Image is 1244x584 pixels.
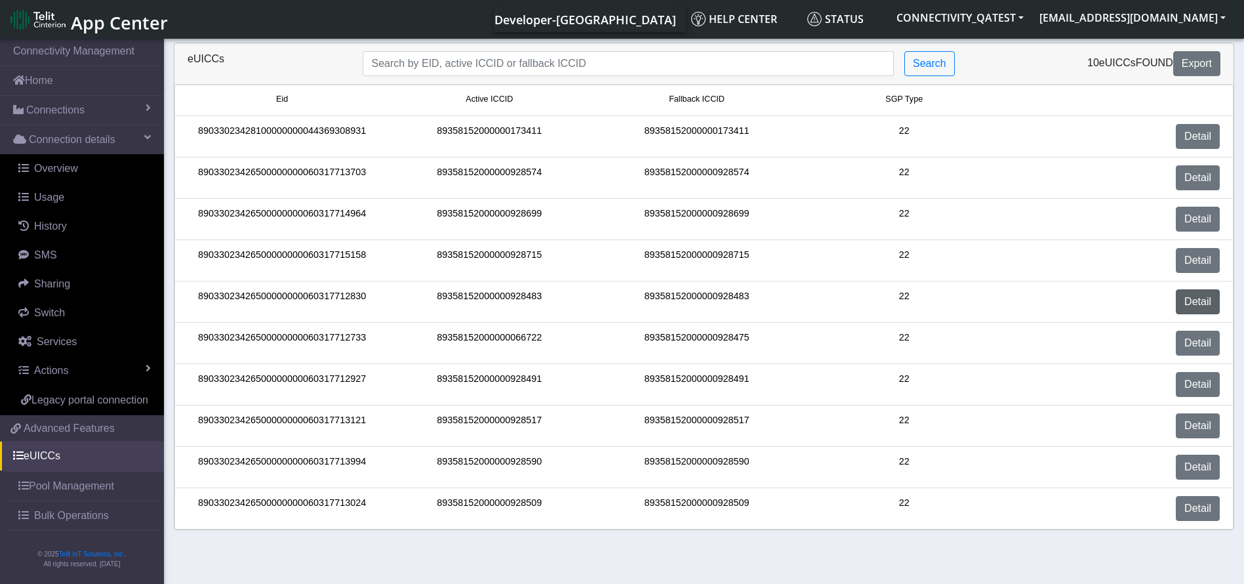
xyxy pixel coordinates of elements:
div: 89358152000000928517 [593,413,800,438]
div: 22 [801,413,1008,438]
div: 89358152000000928715 [386,248,593,273]
div: 89033023426500000000060317713121 [178,413,386,438]
a: Detail [1176,207,1220,232]
div: 22 [801,248,1008,273]
div: 22 [801,455,1008,480]
div: 89358152000000928483 [386,289,593,314]
a: Bulk Operations [5,501,164,530]
span: Legacy portal connection [31,394,148,406]
div: 89033023426500000000060317712733 [178,331,386,356]
div: 89358152000000173411 [386,124,593,149]
a: Detail [1176,165,1220,190]
a: Detail [1176,413,1220,438]
div: 89033023426500000000060317712830 [178,289,386,314]
span: Switch [34,307,65,318]
span: Fallback ICCID [669,93,725,106]
img: knowledge.svg [691,12,706,26]
div: 22 [801,207,1008,232]
div: 22 [801,331,1008,356]
a: Sharing [5,270,164,299]
span: Overview [34,163,78,174]
div: 22 [801,289,1008,314]
span: Usage [34,192,64,203]
div: 89358152000000928517 [386,413,593,438]
a: Actions [5,356,164,385]
span: Sharing [34,278,70,289]
div: 89358152000000928491 [386,372,593,397]
button: CONNECTIVITY_QATEST [889,6,1032,30]
span: SGP Type [885,93,923,106]
div: 89358152000000928574 [593,165,800,190]
div: 89358152000000173411 [593,124,800,149]
div: 89358152000000928699 [386,207,593,232]
button: [EMAIL_ADDRESS][DOMAIN_NAME] [1032,6,1234,30]
a: Detail [1176,248,1220,273]
span: Bulk Operations [34,508,109,524]
span: App Center [71,10,168,35]
a: Detail [1176,289,1220,314]
a: Services [5,327,164,356]
div: 89358152000000928715 [593,248,800,273]
div: 89033023428100000000044369308931 [178,124,386,149]
div: 89358152000000928483 [593,289,800,314]
div: 89358152000000928590 [593,455,800,480]
div: 22 [801,372,1008,397]
div: 89033023426500000000060317715158 [178,248,386,273]
span: Eid [276,93,288,106]
span: Help center [691,12,777,26]
span: Status [807,12,864,26]
a: Detail [1176,372,1220,397]
span: Developer-[GEOGRAPHIC_DATA] [494,12,676,28]
div: eUICCs [178,51,353,76]
span: Advanced Features [24,421,115,436]
div: 89358152000000928574 [386,165,593,190]
a: SMS [5,241,164,270]
div: 89033023426500000000060317713994 [178,455,386,480]
div: 89358152000000928699 [593,207,800,232]
a: Pool Management [5,472,164,501]
span: Services [37,336,77,347]
span: 10 [1087,57,1099,68]
input: Search... [363,51,894,76]
span: found [1136,57,1173,68]
a: Switch [5,299,164,327]
img: status.svg [807,12,822,26]
div: 22 [801,496,1008,521]
div: 89033023426500000000060317713703 [178,165,386,190]
div: 89033023426500000000060317712927 [178,372,386,397]
img: logo-telit-cinterion-gw-new.png [10,9,66,30]
div: 89033023426500000000060317713024 [178,496,386,521]
div: 89358152000000928509 [386,496,593,521]
div: 89033023426500000000060317714964 [178,207,386,232]
div: 22 [801,165,1008,190]
span: eUICCs [1099,57,1136,68]
a: Your current platform instance [494,6,675,32]
div: 89358152000000928509 [593,496,800,521]
a: App Center [10,5,166,33]
a: Detail [1176,331,1220,356]
div: 22 [801,124,1008,149]
a: Telit IoT Solutions, Inc. [59,551,125,558]
div: 89358152000000066722 [386,331,593,356]
a: Help center [686,6,802,32]
a: Usage [5,183,164,212]
span: SMS [34,249,57,261]
div: 89358152000000928590 [386,455,593,480]
a: Detail [1176,455,1220,480]
a: Status [802,6,889,32]
span: Actions [34,365,68,376]
a: History [5,212,164,241]
span: History [34,220,67,232]
span: Active ICCID [466,93,513,106]
div: 89358152000000928475 [593,331,800,356]
a: Detail [1176,496,1220,521]
a: Overview [5,154,164,183]
div: 89358152000000928491 [593,372,800,397]
button: Export [1173,51,1220,76]
a: Detail [1176,124,1220,149]
button: Search [904,51,955,76]
span: Connections [26,102,85,118]
span: Connection details [29,132,115,148]
span: Export [1182,58,1212,69]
